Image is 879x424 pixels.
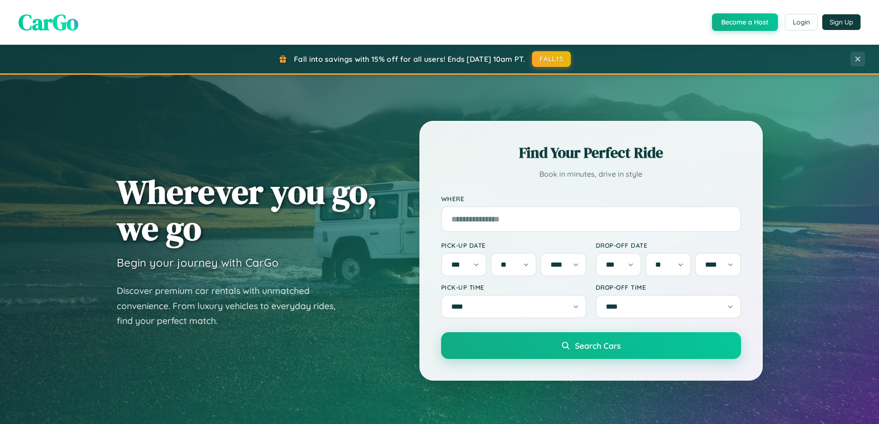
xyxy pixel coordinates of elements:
label: Pick-up Time [441,283,586,291]
label: Drop-off Time [596,283,741,291]
h3: Begin your journey with CarGo [117,256,279,269]
button: Sign Up [822,14,861,30]
p: Book in minutes, drive in style [441,167,741,181]
span: CarGo [18,7,78,37]
button: Become a Host [712,13,778,31]
button: Login [785,14,818,30]
button: FALL15 [532,51,571,67]
span: Fall into savings with 15% off for all users! Ends [DATE] 10am PT. [294,54,525,64]
h2: Find Your Perfect Ride [441,143,741,163]
label: Pick-up Date [441,241,586,249]
button: Search Cars [441,332,741,359]
span: Search Cars [575,340,621,351]
label: Where [441,195,741,203]
h1: Wherever you go, we go [117,173,377,246]
label: Drop-off Date [596,241,741,249]
p: Discover premium car rentals with unmatched convenience. From luxury vehicles to everyday rides, ... [117,283,347,328]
